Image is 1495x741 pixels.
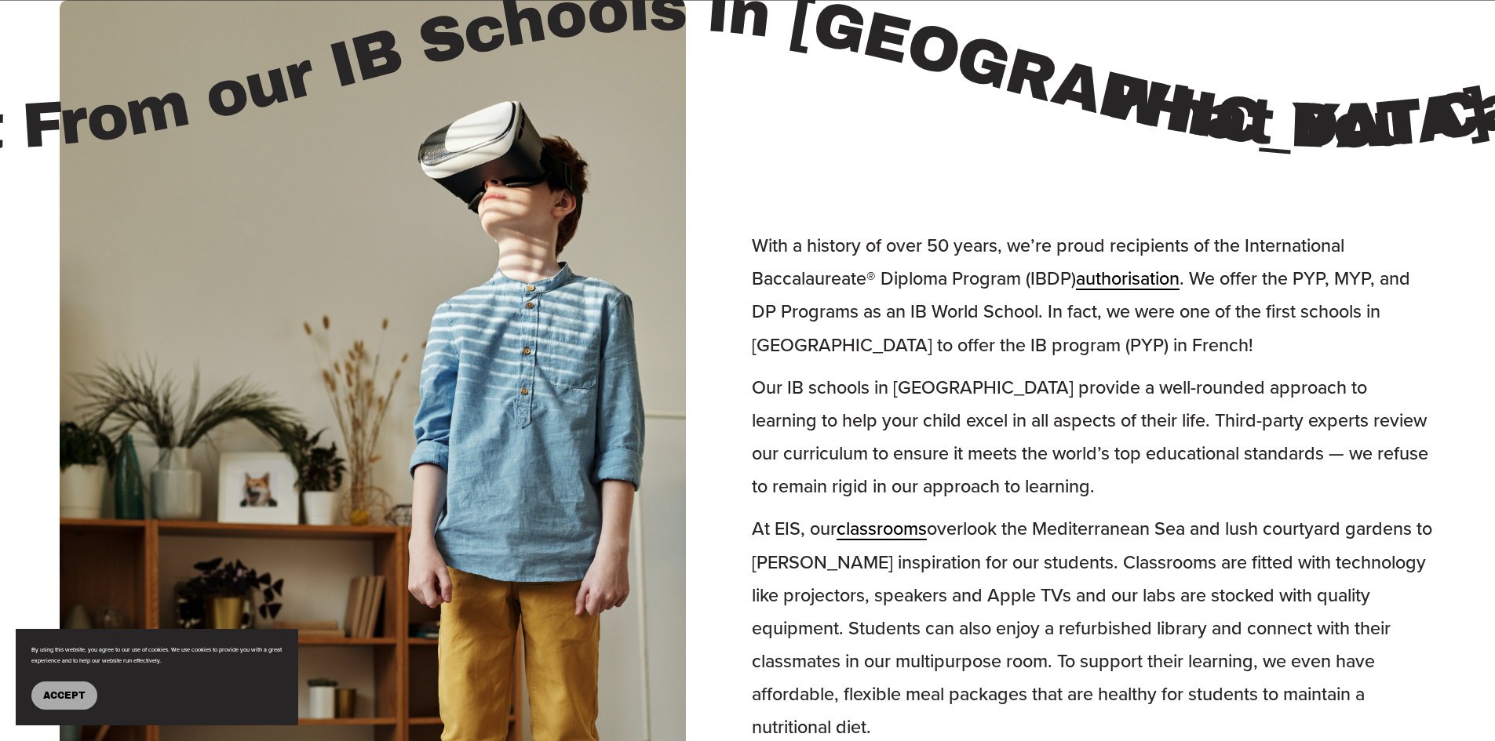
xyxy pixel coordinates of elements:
[16,629,298,725] section: Cookie banner
[1076,265,1180,291] a: authorisation
[31,645,283,666] p: By using this website, you agree to our use of cookies. We use cookies to provide you with a grea...
[31,681,97,710] button: Accept
[752,371,1435,503] p: Our IB schools in [GEOGRAPHIC_DATA] provide a well-rounded approach to learning to help your chil...
[837,515,927,541] a: classrooms
[43,690,86,701] span: Accept
[752,229,1435,361] p: With a history of over 50 years, we’re proud recipients of the International Baccalaureate® Diplo...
